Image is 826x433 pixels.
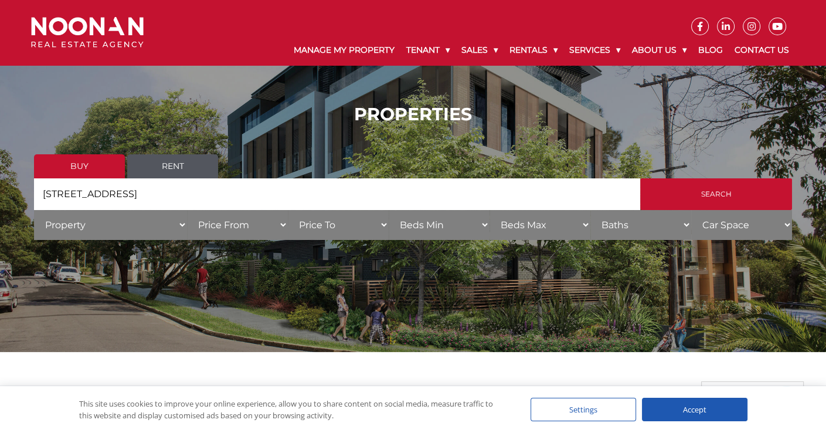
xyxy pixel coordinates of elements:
[640,178,792,210] input: Search
[642,398,747,421] div: Accept
[729,35,795,65] a: Contact Us
[531,398,636,421] div: Settings
[79,398,507,421] div: This site uses cookies to improve your online experience, allow you to share content on social me...
[504,35,563,65] a: Rentals
[127,154,218,178] a: Rent
[692,35,729,65] a: Blog
[456,35,504,65] a: Sales
[34,178,640,210] input: Search by suburb, postcode or area
[34,104,792,125] h1: PROPERTIES
[31,17,144,48] img: Noonan Real Estate Agency
[626,35,692,65] a: About Us
[34,154,125,178] a: Buy
[563,35,626,65] a: Services
[288,35,400,65] a: Manage My Property
[701,381,804,406] div: 0 properties found.
[400,35,456,65] a: Tenant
